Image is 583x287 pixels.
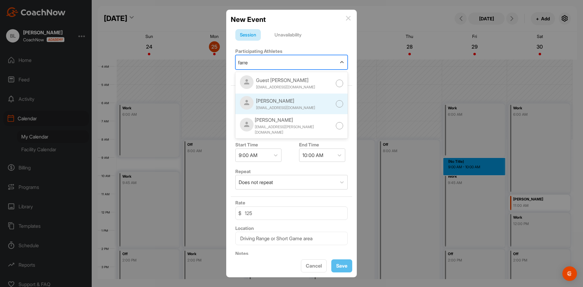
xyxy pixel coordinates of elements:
div: Guest [PERSON_NAME] [256,77,315,84]
label: Location [235,225,254,231]
div: Does not repeat [239,179,273,186]
div: [EMAIL_ADDRESS][DOMAIN_NAME] [256,84,315,90]
label: Start Time [235,142,258,148]
div: [EMAIL_ADDRESS][DOMAIN_NAME] [256,105,315,111]
img: zMR65xoIaNJnYhBR8k16oAdA3Eiv8JMAAHKuhGeyN9KQAAAABJRU5ErkJggg== [240,118,254,132]
img: info [346,16,351,21]
label: Participating Athletes [235,48,282,54]
label: Notes [235,251,248,256]
button: Save [331,259,352,272]
h2: New Event [231,14,266,25]
label: Rate [235,200,245,206]
div: + Invite New Athlete [235,71,348,79]
div: Open Intercom Messenger [562,266,577,281]
div: 10:00 AM [302,152,323,159]
input: 0 [235,207,348,220]
div: Session [235,29,261,41]
div: [PERSON_NAME] [255,116,336,124]
div: [PERSON_NAME] [256,97,315,104]
label: End Time [299,142,319,148]
img: zMR65xoIaNJnYhBR8k16oAdA3Eiv8JMAAHKuhGeyN9KQAAAABJRU5ErkJggg== [240,96,254,110]
div: 9:00 AM [239,152,257,159]
div: [EMAIL_ADDRESS][PERSON_NAME][DOMAIN_NAME] [255,124,336,135]
button: Cancel [301,259,327,272]
div: Unavailability [270,29,306,41]
img: square_default-ef6cabf814de5a2bf16c804365e32c732080f9872bdf737d349900a9daf73cf9.png [240,75,254,89]
label: Repeat [235,169,251,174]
span: $ [238,210,241,217]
